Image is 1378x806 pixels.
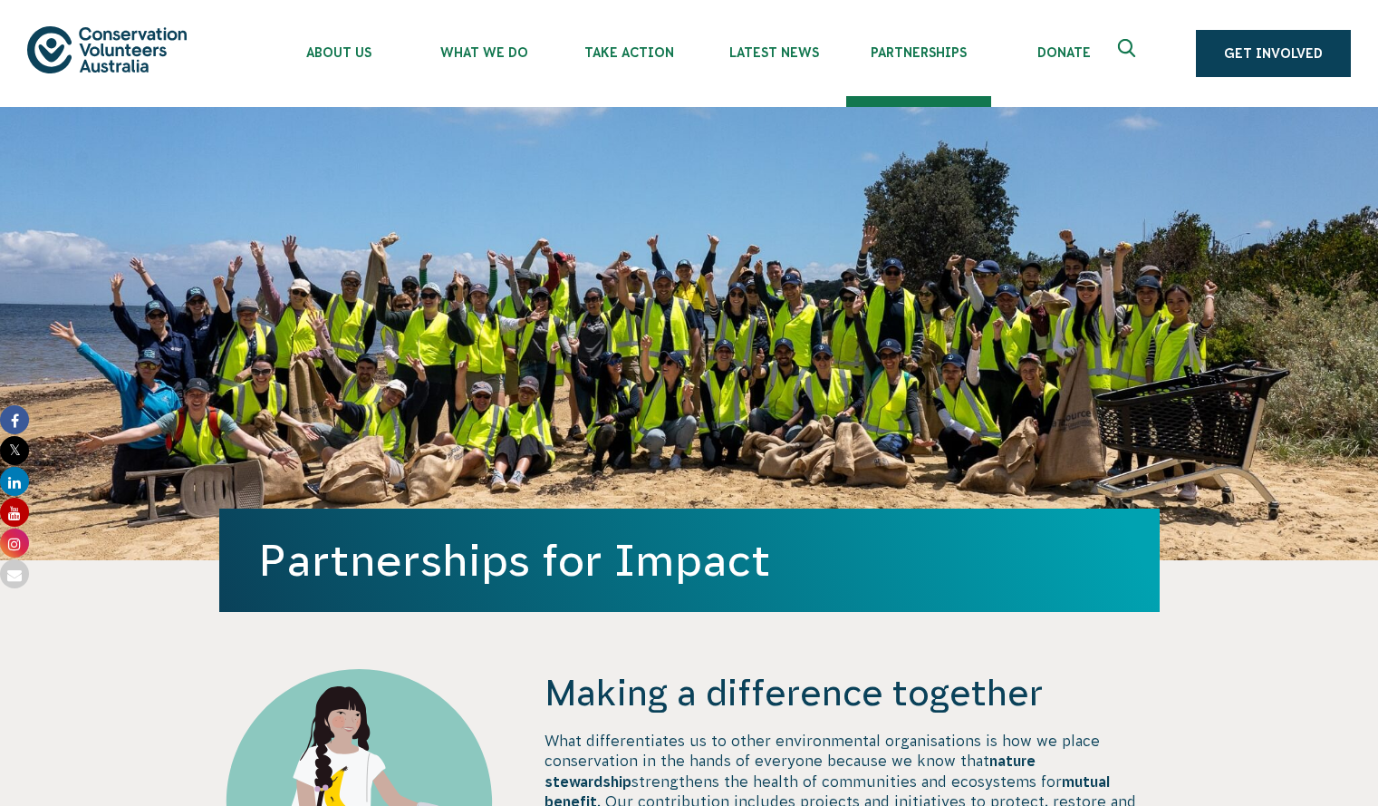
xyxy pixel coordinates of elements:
[1107,32,1151,75] button: Expand search box Close search box
[1196,30,1351,77] a: Get Involved
[266,45,411,60] span: About Us
[701,45,846,60] span: Latest News
[544,669,1159,716] h4: Making a difference together
[27,26,187,73] img: logo.svg
[259,536,1120,585] h1: Partnerships for Impact
[1118,39,1141,68] span: Expand search box
[556,45,701,60] span: Take Action
[846,45,991,60] span: Partnerships
[411,45,556,60] span: What We Do
[991,45,1136,60] span: Donate
[544,753,1036,789] strong: nature stewardship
